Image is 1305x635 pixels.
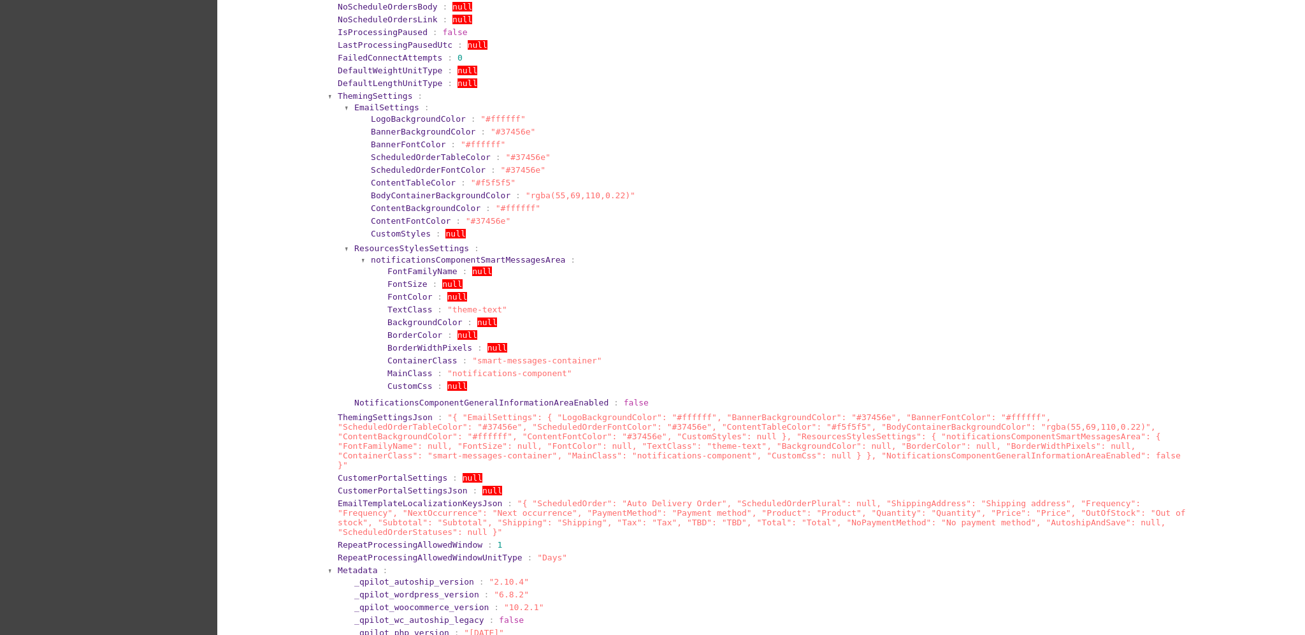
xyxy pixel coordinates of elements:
span: : [570,255,575,265]
span: BorderWidthPixels [387,343,472,353]
span: Metadata [338,566,378,575]
span: : [447,66,452,75]
span: : [494,602,499,612]
span: ResourcesStylesSettings [354,244,469,253]
span: : [462,356,467,365]
span: null [445,229,465,238]
span: : [479,577,484,587]
span: : [486,203,491,213]
span: ThemingSettings [338,91,412,101]
span: "#37456e" [505,152,550,162]
span: BorderColor [387,330,442,340]
span: null [468,40,487,50]
span: "2.10.4" [489,577,529,587]
span: "#37456e" [466,216,510,226]
span: "10.2.1" [504,602,544,612]
span: CustomCss [387,381,432,391]
span: : [496,152,501,162]
span: TextClass [387,305,432,314]
span: : [458,40,463,50]
span: "#ffffff" [461,140,505,149]
span: null [477,317,497,327]
span: FontColor [387,292,432,302]
span: : [436,229,441,238]
span: "Days" [537,553,567,562]
span: EmailSettings [354,103,419,112]
span: false [624,398,649,407]
span: LastProcessingPausedUtc [338,40,452,50]
span: null [452,2,472,11]
span: null [458,330,477,340]
span: "#37456e" [491,127,535,136]
span: FailedConnectAttempts [338,53,442,62]
span: : [456,216,461,226]
span: ScheduledOrderTableColor [371,152,491,162]
span: "{ "ScheduledOrder": "Auto Delivery Order", "ScheduledOrderPlural": null, "ShippingAddress": "Shi... [338,499,1186,537]
span: "#ffffff" [496,203,540,213]
span: "notifications-component" [447,369,572,378]
span: : [438,412,443,422]
span: : [484,590,489,599]
span: : [614,398,619,407]
span: null [458,66,477,75]
span: 0 [458,53,463,62]
span: 1 [498,540,503,550]
span: null [487,343,507,353]
span: : [480,127,486,136]
span: FontSize [387,279,428,289]
span: NotificationsComponentGeneralInformationAreaEnabled [354,398,609,407]
span: : [491,165,496,175]
span: null [463,473,482,483]
span: _qpilot_autoship_version [354,577,474,587]
span: : [474,244,479,253]
span: : [462,266,467,276]
span: : [451,140,456,149]
span: null [458,78,477,88]
span: CustomStyles [371,229,431,238]
span: : [477,343,482,353]
span: _qpilot_wordpress_version [354,590,479,599]
span: "theme-text" [447,305,507,314]
span: "rgba(55,69,110,0.22)" [526,191,635,200]
span: "#f5f5f5" [471,178,516,187]
span: ContentTableColor [371,178,456,187]
span: : [437,381,442,391]
span: false [442,27,467,37]
span: ContainerClass [387,356,458,365]
span: DefaultLengthUnitType [338,78,442,88]
span: null [452,15,472,24]
span: DefaultWeightUnitType [338,66,442,75]
span: : [442,2,447,11]
span: : [472,486,477,495]
span: : [447,53,452,62]
span: : [452,473,458,483]
span: : [433,279,438,289]
span: : [528,553,533,562]
span: : [447,78,452,88]
span: ScheduledOrderFontColor [371,165,486,175]
span: : [383,566,388,575]
span: _qpilot_woocommerce_version [354,602,489,612]
span: : [489,615,494,625]
span: RepeatProcessingAllowedWindowUnitType [338,553,523,562]
span: BannerBackgroundColor [371,127,475,136]
span: : [487,540,493,550]
span: : [447,330,452,340]
span: : [442,15,447,24]
span: RepeatProcessingAllowedWindow [338,540,482,550]
span: : [507,499,512,508]
span: null [442,279,462,289]
span: ContentFontColor [371,216,451,226]
span: EmailTemplateLocalizationKeysJson [338,499,502,508]
span: "#ffffff" [480,114,525,124]
span: ContentBackgroundColor [371,203,480,213]
span: : [461,178,466,187]
span: : [437,369,442,378]
span: null [472,266,492,276]
span: : [467,317,472,327]
span: : [516,191,521,200]
span: CustomerPortalSettingsJson [338,486,468,495]
span: IsProcessingPaused [338,27,428,37]
span: LogoBackgroundColor [371,114,466,124]
span: : [417,91,422,101]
